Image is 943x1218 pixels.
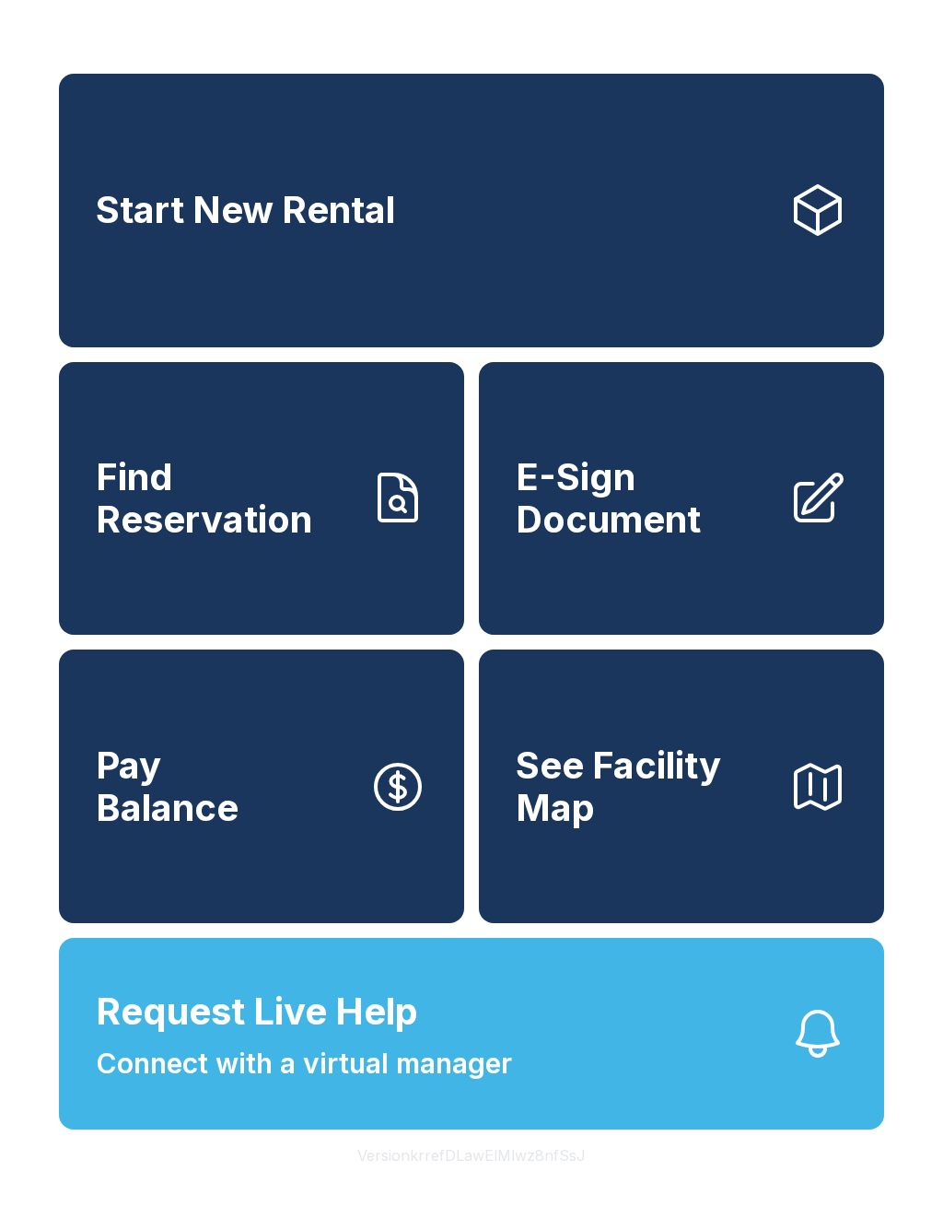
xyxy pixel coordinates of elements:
[59,938,884,1130] button: Request Live HelpConnect with a virtual manager
[96,984,418,1039] span: Request Live Help
[96,456,354,540] span: Find Reservation
[479,362,884,636] a: E-Sign Document
[96,744,239,828] span: Pay Balance
[343,1130,600,1181] button: VersionkrrefDLawElMlwz8nfSsJ
[59,74,884,347] a: Start New Rental
[516,744,774,828] span: See Facility Map
[96,1043,512,1084] span: Connect with a virtual manager
[516,456,774,540] span: E-Sign Document
[96,189,395,231] span: Start New Rental
[59,650,464,923] button: PayBalance
[479,650,884,923] button: See Facility Map
[59,362,464,636] a: Find Reservation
